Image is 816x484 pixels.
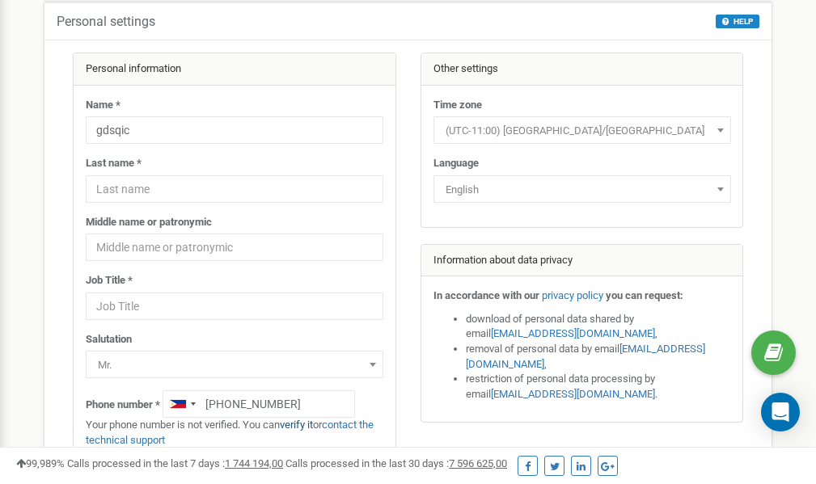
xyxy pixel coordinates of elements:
[433,98,482,113] label: Time zone
[491,388,655,400] a: [EMAIL_ADDRESS][DOMAIN_NAME]
[542,289,603,301] a: privacy policy
[86,398,160,413] label: Phone number *
[67,457,283,469] span: Calls processed in the last 7 days :
[74,53,395,86] div: Personal information
[86,293,383,320] input: Job Title
[449,457,507,469] u: 7 596 625,00
[761,393,800,431] div: Open Intercom Messenger
[86,215,212,230] label: Middle name or patronymic
[466,312,731,342] li: download of personal data shared by email ,
[280,419,313,431] a: verify it
[433,289,539,301] strong: In accordance with our
[433,156,479,171] label: Language
[433,175,731,203] span: English
[439,179,725,201] span: English
[86,98,120,113] label: Name *
[86,156,142,171] label: Last name *
[439,120,725,142] span: (UTC-11:00) Pacific/Midway
[225,457,283,469] u: 1 744 194,00
[433,116,731,144] span: (UTC-11:00) Pacific/Midway
[606,289,683,301] strong: you can request:
[86,116,383,144] input: Name
[86,234,383,261] input: Middle name or patronymic
[86,332,132,347] label: Salutation
[57,15,155,29] h5: Personal settings
[466,342,731,372] li: removal of personal data by email ,
[86,273,133,288] label: Job Title *
[716,15,759,28] button: HELP
[91,354,378,377] span: Mr.
[421,53,743,86] div: Other settings
[86,351,383,378] span: Mr.
[86,419,374,446] a: contact the technical support
[163,390,355,418] input: +1-800-555-55-55
[491,327,655,339] a: [EMAIL_ADDRESS][DOMAIN_NAME]
[466,372,731,402] li: restriction of personal data processing by email .
[466,343,705,370] a: [EMAIL_ADDRESS][DOMAIN_NAME]
[285,457,507,469] span: Calls processed in the last 30 days :
[421,245,743,277] div: Information about data privacy
[86,418,383,448] p: Your phone number is not verified. You can or
[86,175,383,203] input: Last name
[16,457,65,469] span: 99,989%
[163,391,201,417] div: Telephone country code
